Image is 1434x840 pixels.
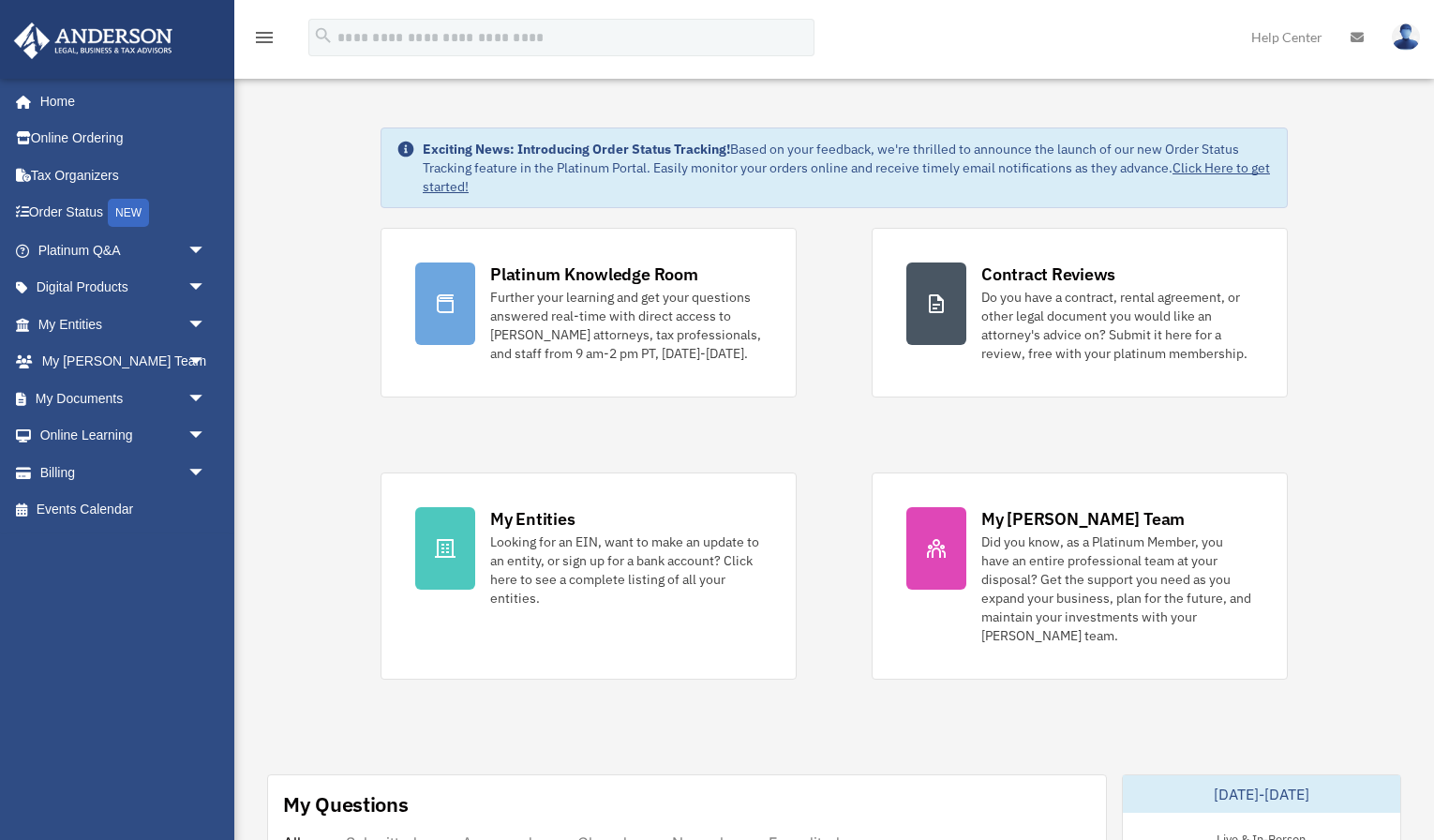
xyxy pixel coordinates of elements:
[872,228,1288,397] a: Contract Reviews Do you have a contract, rental agreement, or other legal document you would like...
[490,288,762,363] div: Further your learning and get your questions answered real-time with direct access to [PERSON_NAM...
[381,472,797,680] a: My Entities Looking for an EIN, want to make an update to an entity, or sign up for a bank accoun...
[13,269,234,307] a: Digital Productsarrow_drop_down
[423,159,1270,195] a: Click Here to get started!
[13,454,234,491] a: Billingarrow_drop_down
[381,228,797,397] a: Platinum Knowledge Room Further your learning and get your questions answered real-time with dire...
[187,343,225,382] span: arrow_drop_down
[490,262,698,286] div: Platinum Knowledge Room
[1123,775,1401,813] div: [DATE]-[DATE]
[13,417,234,455] a: Online Learningarrow_drop_down
[13,120,234,157] a: Online Ordering
[187,232,225,270] span: arrow_drop_down
[981,262,1115,286] div: Contract Reviews
[490,507,575,531] div: My Entities
[253,33,276,49] a: menu
[187,269,225,307] span: arrow_drop_down
[13,232,234,269] a: Platinum Q&Aarrow_drop_down
[13,343,234,381] a: My [PERSON_NAME] Teamarrow_drop_down
[981,288,1253,363] div: Do you have a contract, rental agreement, or other legal document you would like an attorney's ad...
[187,380,225,418] span: arrow_drop_down
[283,790,409,818] div: My Questions
[253,26,276,49] i: menu
[872,472,1288,680] a: My [PERSON_NAME] Team Did you know, as a Platinum Member, you have an entire professional team at...
[13,491,234,529] a: Events Calendar
[423,140,1272,196] div: Based on your feedback, we're thrilled to announce the launch of our new Order Status Tracking fe...
[13,194,234,232] a: Order StatusNEW
[981,507,1185,531] div: My [PERSON_NAME] Team
[187,454,225,492] span: arrow_drop_down
[187,417,225,456] span: arrow_drop_down
[13,82,225,120] a: Home
[423,141,730,157] strong: Exciting News: Introducing Order Status Tracking!
[13,380,234,417] a: My Documentsarrow_drop_down
[13,306,234,343] a: My Entitiesarrow_drop_down
[313,25,334,46] i: search
[8,22,178,59] img: Anderson Advisors Platinum Portal
[490,532,762,607] div: Looking for an EIN, want to make an update to an entity, or sign up for a bank account? Click her...
[13,157,234,194] a: Tax Organizers
[1392,23,1420,51] img: User Pic
[187,306,225,344] span: arrow_drop_down
[981,532,1253,645] div: Did you know, as a Platinum Member, you have an entire professional team at your disposal? Get th...
[108,199,149,227] div: NEW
